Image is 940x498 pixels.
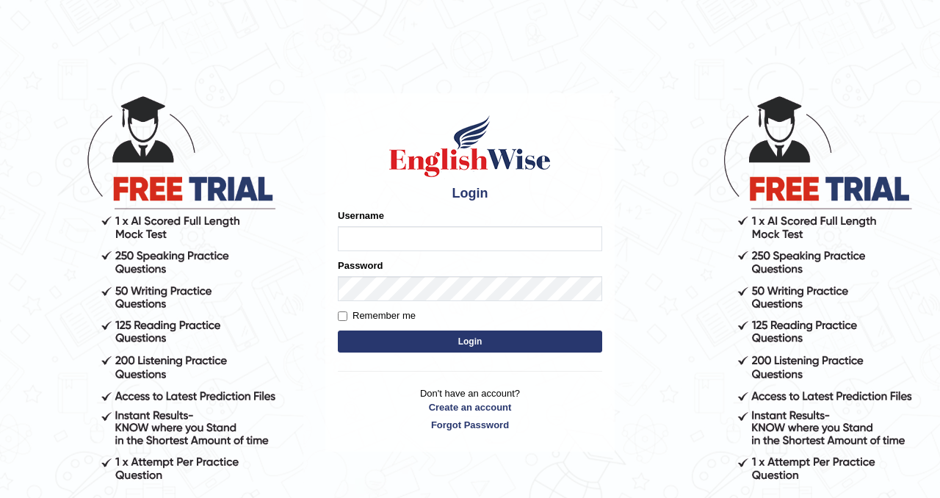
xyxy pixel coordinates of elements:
[338,259,383,273] label: Password
[338,311,347,321] input: Remember me
[338,418,602,432] a: Forgot Password
[338,331,602,353] button: Login
[338,209,384,223] label: Username
[338,386,602,432] p: Don't have an account?
[338,400,602,414] a: Create an account
[338,308,416,323] label: Remember me
[338,187,602,201] h4: Login
[386,113,554,179] img: Logo of English Wise sign in for intelligent practice with AI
